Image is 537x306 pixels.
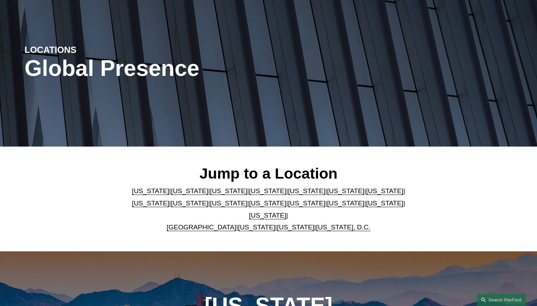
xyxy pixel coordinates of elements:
[132,199,169,207] a: [US_STATE]
[126,164,411,182] h2: Jump to a Location
[316,223,370,231] a: [US_STATE], D.C.
[366,199,403,207] a: [US_STATE]
[25,56,350,81] h1: Global Presence
[327,199,364,207] a: [US_STATE]
[167,223,236,231] a: [GEOGRAPHIC_DATA]
[249,199,286,207] a: [US_STATE]
[327,187,364,195] a: [US_STATE]
[277,223,314,231] a: [US_STATE]
[210,199,247,207] a: [US_STATE]
[132,187,169,195] a: [US_STATE]
[249,187,286,195] a: [US_STATE]
[126,185,411,233] p: | | | | | | | | | | | | | | | | | |
[171,187,208,195] a: [US_STATE]
[288,187,325,195] a: [US_STATE]
[25,44,147,55] h4: LOCATIONS
[249,212,286,219] a: [US_STATE]
[477,294,526,306] a: Search this site
[366,187,403,195] a: [US_STATE]
[210,187,247,195] a: [US_STATE]
[171,199,208,207] a: [US_STATE]
[288,199,325,207] a: [US_STATE]
[238,223,275,231] a: [US_STATE]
